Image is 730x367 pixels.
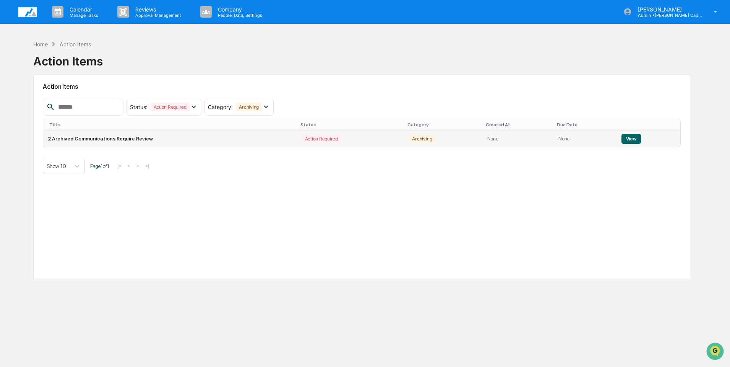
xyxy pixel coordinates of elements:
span: Preclearance [15,96,49,104]
div: Action Items [60,41,91,47]
div: Archiving [236,103,262,111]
td: None [483,131,554,147]
a: 🖐️Preclearance [5,93,52,107]
span: Data Lookup [15,111,48,119]
p: People, Data, Settings [212,13,266,18]
td: None [554,131,616,147]
div: Title [49,122,294,127]
div: Due Date [557,122,613,127]
span: Pylon [76,130,92,135]
div: 🖐️ [8,97,14,103]
span: Page 1 of 1 [90,163,109,169]
div: Home [33,41,48,47]
button: Start new chat [130,61,139,70]
a: 🔎Data Lookup [5,108,51,122]
td: 2 Archived Communications Require Review [43,131,297,147]
input: Clear [20,35,126,43]
div: Action Required [302,134,341,143]
div: Archiving [409,134,435,143]
iframe: Open customer support [706,342,726,362]
div: Status [300,122,402,127]
p: Admin • [PERSON_NAME] Capital Management [632,13,703,18]
a: Powered byPylon [54,129,92,135]
p: Company [212,6,266,13]
p: Approval Management [129,13,185,18]
img: 1746055101610-c473b297-6a78-478c-a979-82029cc54cd1 [8,59,21,72]
button: < [125,163,133,169]
p: [PERSON_NAME] [632,6,703,13]
span: Attestations [63,96,95,104]
a: 🗄️Attestations [52,93,98,107]
button: |< [115,163,124,169]
p: How can we help? [8,16,139,28]
button: > [134,163,141,169]
p: Manage Tasks [63,13,102,18]
div: 🗄️ [55,97,62,103]
img: logo [18,7,37,17]
div: Created At [486,122,551,127]
div: We're available if you need us! [26,66,97,72]
p: Reviews [129,6,185,13]
button: View [621,134,641,144]
h2: Action Items [43,83,681,90]
div: Action Items [33,48,103,68]
div: Category [407,122,479,127]
div: Start new chat [26,59,125,66]
div: Action Required [151,103,190,111]
button: >| [143,163,151,169]
span: Category : [208,104,233,110]
div: 🔎 [8,112,14,118]
span: Status : [130,104,148,110]
a: View [621,136,641,142]
p: Calendar [63,6,102,13]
